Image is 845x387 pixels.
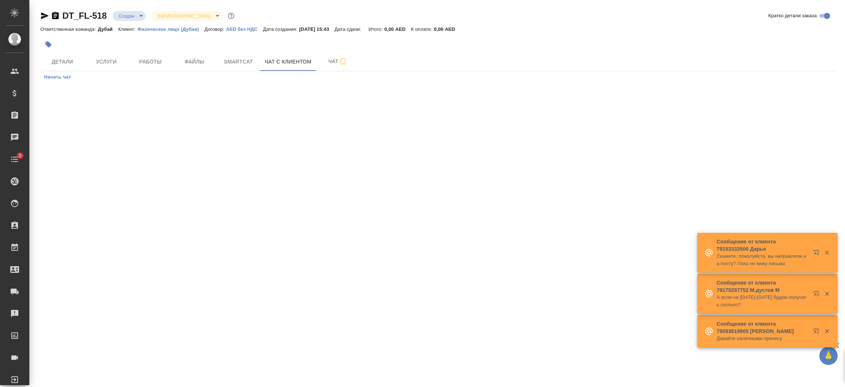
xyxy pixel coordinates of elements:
[2,150,28,169] a: 2
[221,57,256,66] span: Smartcat
[384,26,411,32] p: 0,00 AED
[40,36,56,53] button: Добавить тэг
[133,57,168,66] span: Работы
[263,26,299,32] p: Дата создания:
[809,286,826,304] button: Открыть в новой вкладке
[717,320,808,335] p: Сообщение от клиента 79093619905 [PERSON_NAME]
[334,26,363,32] p: Дата сдачи:
[116,13,137,19] button: Создан
[138,26,205,32] a: Физическое лицо (Дубаи)
[98,26,118,32] p: Дубай
[768,12,817,19] span: Кратко детали заказа
[40,71,75,83] button: Начать чат
[819,328,834,334] button: Закрыть
[151,11,222,21] div: Создан
[89,57,124,66] span: Услуги
[40,71,837,83] div: simple tabs example
[226,11,236,21] button: Доп статусы указывают на важность/срочность заказа
[411,26,434,32] p: К оплате:
[177,57,212,66] span: Файлы
[40,11,49,20] button: Скопировать ссылку для ЯМессенджера
[819,249,834,256] button: Закрыть
[809,324,826,341] button: Открыть в новой вкладке
[45,57,80,66] span: Детали
[51,11,60,20] button: Скопировать ссылку
[265,57,311,66] span: Чат с клиентом
[113,11,146,21] div: Создан
[155,13,213,19] button: [DEMOGRAPHIC_DATA]
[819,290,834,297] button: Закрыть
[226,26,263,32] a: AED без НДС
[44,73,71,82] span: Начать чат
[118,26,137,32] p: Клиент:
[717,294,808,308] p: А если не [DATE]-[DATE] будем получать сколько?
[205,26,226,32] p: Договор:
[717,253,808,267] p: Скажите, пожалуйста, вы направляли на почту? Пока не вижу письма
[717,238,808,253] p: Сообщение от клиента 79153332500 Дарья
[434,26,460,32] p: 0,00 AED
[717,335,808,342] p: Давайте наличными принесу
[40,26,98,32] p: Ответственная команда:
[299,26,335,32] p: [DATE] 15:43
[14,152,26,159] span: 2
[62,11,107,21] a: DT_FL-518
[369,26,384,32] p: Итого:
[339,57,347,66] svg: Подписаться
[717,279,808,294] p: Сообщение от клиента 79175297752 М.дустов М
[809,245,826,263] button: Открыть в новой вкладке
[320,57,355,66] span: Чат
